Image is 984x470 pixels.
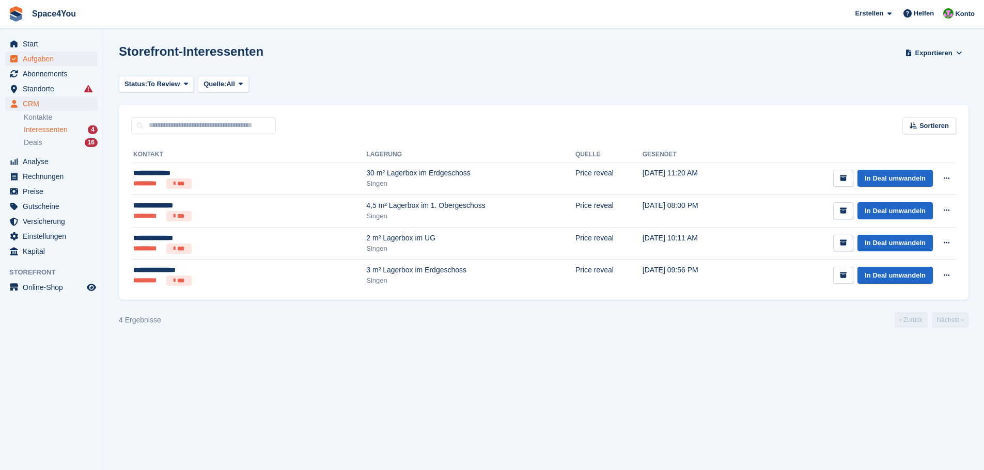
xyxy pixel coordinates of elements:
[955,9,975,19] span: Konto
[8,6,24,22] img: stora-icon-8386f47178a22dfd0bd8f6a31ec36ba5ce8667c1dd55bd0f319d3a0aa187defe.svg
[575,163,643,195] td: Price reveal
[23,184,85,199] span: Preise
[643,227,741,260] td: [DATE] 10:11 AM
[919,121,949,131] span: Sortieren
[857,170,933,187] a: In Deal umwandeln
[23,199,85,214] span: Gutscheine
[119,315,161,326] div: 4 Ergebnisse
[5,37,98,51] a: menu
[914,8,934,19] span: Helfen
[88,125,98,134] div: 4
[366,168,575,179] div: 30 m² Lagerbox im Erdgeschoss
[24,125,68,135] span: Interessenten
[147,79,180,89] span: To Review
[5,184,98,199] a: menu
[366,147,575,163] th: Lagerung
[5,280,98,295] a: Speisekarte
[857,267,933,284] a: In Deal umwandeln
[643,195,741,228] td: [DATE] 08:00 PM
[893,312,971,328] nav: Page
[85,281,98,294] a: Vorschau-Shop
[575,227,643,260] td: Price reveal
[23,82,85,96] span: Standorte
[23,244,85,258] span: Kapital
[575,195,643,228] td: Price reveal
[23,67,85,81] span: Abonnements
[5,82,98,96] a: menu
[855,8,883,19] span: Erstellen
[943,8,954,19] img: Luca-André Talhoff
[575,260,643,291] td: Price reveal
[895,312,928,328] a: Vorherige
[124,79,147,89] span: Status:
[119,44,263,58] h1: Storefront-Interessenten
[5,169,98,184] a: menu
[366,265,575,275] div: 3 m² Lagerbox im Erdgeschoss
[23,52,85,66] span: Aufgaben
[204,79,226,89] span: Quelle:
[857,235,933,252] a: In Deal umwandeln
[84,85,92,93] i: Es sind Fehler bei der Synchronisierung von Smart-Einträgen aufgetreten
[366,233,575,244] div: 2 m² Lagerbox im UG
[23,169,85,184] span: Rechnungen
[5,67,98,81] a: menu
[366,275,575,286] div: Singen
[366,200,575,211] div: 4,5 m² Lagerbox im 1. Obergeschoss
[24,137,98,148] a: Deals 16
[23,280,85,295] span: Online-Shop
[23,229,85,244] span: Einstellungen
[643,147,741,163] th: Gesendet
[24,124,98,135] a: Interessenten 4
[366,179,575,189] div: Singen
[9,267,103,278] span: Storefront
[5,52,98,66] a: menu
[198,76,248,93] button: Quelle: All
[119,76,194,93] button: Status: To Review
[932,312,969,328] a: Nächste
[23,154,85,169] span: Analyse
[23,37,85,51] span: Start
[366,244,575,254] div: Singen
[857,202,933,219] a: In Deal umwandeln
[575,147,643,163] th: Quelle
[24,112,98,122] a: Kontakte
[5,199,98,214] a: menu
[915,48,952,58] span: Exportieren
[643,260,741,291] td: [DATE] 09:56 PM
[5,244,98,258] a: menu
[24,138,42,148] span: Deals
[5,229,98,244] a: menu
[226,79,235,89] span: All
[903,44,964,61] button: Exportieren
[5,96,98,111] a: menu
[366,211,575,221] div: Singen
[85,138,98,147] div: 16
[5,214,98,229] a: menu
[23,214,85,229] span: Versicherung
[131,147,366,163] th: Kontakt
[643,163,741,195] td: [DATE] 11:20 AM
[23,96,85,111] span: CRM
[5,154,98,169] a: menu
[28,5,80,22] a: Space4You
